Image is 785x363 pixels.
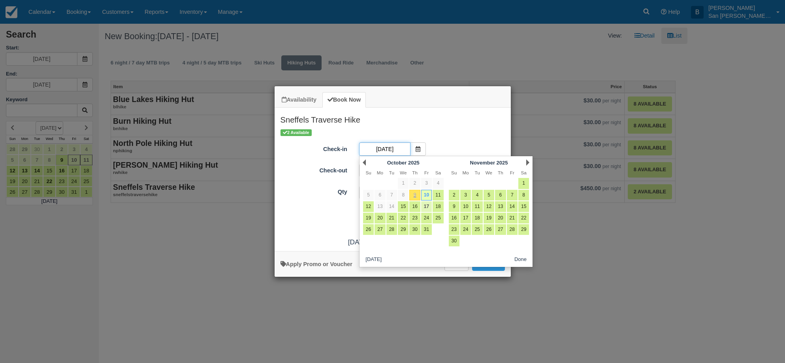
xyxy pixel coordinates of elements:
span: Monday [377,170,383,175]
span: Friday [424,170,429,175]
a: 27 [495,224,506,235]
a: 28 [507,224,518,235]
a: 30 [449,236,459,246]
a: 2 [449,190,459,200]
a: 5 [363,190,374,200]
span: 2025 [408,160,420,166]
a: 26 [363,224,374,235]
a: 13 [375,201,385,212]
h2: Sneffels Traverse Hike [275,108,511,128]
a: Next [526,159,529,166]
a: 19 [484,213,494,223]
a: 17 [460,213,471,223]
a: 25 [472,224,482,235]
button: [DATE] [363,255,385,265]
a: 21 [507,213,518,223]
a: 9 [449,201,459,212]
a: Book Now [322,92,366,108]
a: 18 [472,213,482,223]
a: 17 [421,201,432,212]
a: 15 [518,201,529,212]
a: 11 [433,190,443,200]
span: Friday [510,170,514,175]
a: 4 [433,178,443,189]
a: 12 [484,201,494,212]
a: 22 [518,213,529,223]
a: 8 [398,190,409,200]
a: 6 [375,190,385,200]
a: 16 [449,213,459,223]
a: 24 [460,224,471,235]
span: Tuesday [389,170,394,175]
a: 1 [518,178,529,189]
span: 2 Available [280,129,312,136]
a: 12 [363,201,374,212]
a: 23 [449,224,459,235]
a: 6 [495,190,506,200]
span: Tuesday [474,170,480,175]
span: Monday [463,170,469,175]
span: Thursday [412,170,418,175]
a: 30 [409,224,420,235]
span: Sunday [365,170,371,175]
a: Apply Voucher [280,261,352,267]
a: 21 [386,213,397,223]
a: 23 [409,213,420,223]
a: 13 [495,201,506,212]
button: Done [511,255,530,265]
a: 31 [421,224,432,235]
a: 7 [507,190,518,200]
span: Thursday [498,170,503,175]
a: 3 [421,178,432,189]
a: 29 [518,224,529,235]
a: 28 [386,224,397,235]
a: 3 [460,190,471,200]
a: 20 [375,213,385,223]
span: Saturday [521,170,527,175]
a: Prev [363,159,366,166]
span: Sunday [451,170,457,175]
a: 5 [484,190,494,200]
span: Saturday [435,170,441,175]
a: 7 [386,190,397,200]
a: 24 [421,213,432,223]
a: 10 [421,190,432,200]
a: 9 [409,190,420,200]
a: 1 [398,178,409,189]
a: 29 [398,224,409,235]
span: 2025 [497,160,508,166]
a: 18 [433,201,443,212]
a: 25 [433,213,443,223]
a: 2 [409,178,420,189]
span: Wednesday [486,170,492,175]
span: [DATE] - [DATE] [348,238,397,246]
label: Qty [275,185,353,196]
label: Check-out [275,164,353,175]
span: Wednesday [400,170,407,175]
a: 22 [398,213,409,223]
a: 20 [495,213,506,223]
a: Availability [277,92,322,108]
a: 15 [398,201,409,212]
a: 14 [386,201,397,212]
a: 27 [375,224,385,235]
a: 26 [484,224,494,235]
a: 10 [460,201,471,212]
div: : [275,237,511,247]
a: 16 [409,201,420,212]
label: Check-in [275,142,353,153]
a: 4 [472,190,482,200]
a: 19 [363,213,374,223]
a: 14 [507,201,518,212]
a: 11 [472,201,482,212]
a: 8 [518,190,529,200]
span: November [470,160,495,166]
span: October [387,160,407,166]
div: Item Modal [275,108,511,247]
